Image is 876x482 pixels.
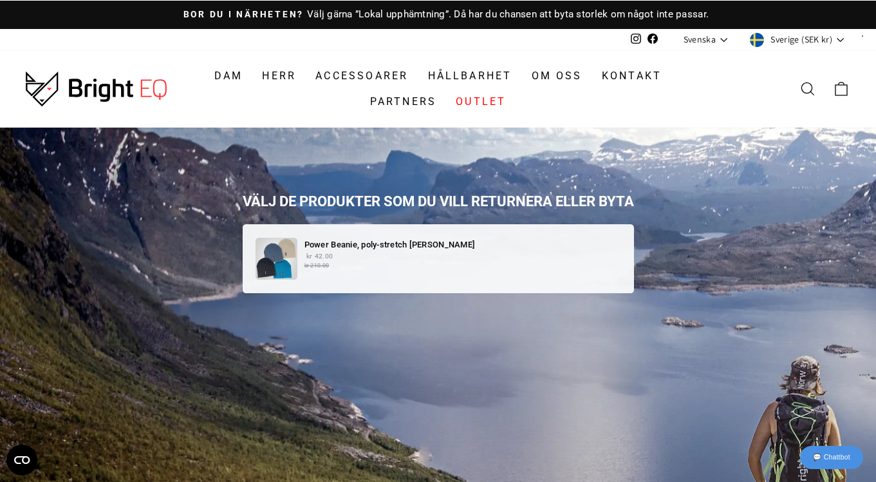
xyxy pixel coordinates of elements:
button: Open CMP widget [6,445,37,476]
a: Kontakt [592,63,671,89]
span: Välj gärna ”Lokal upphämtning”. Då har du chansen att byta storlek om något inte passar. [304,8,709,20]
a: Partners [360,89,447,115]
button: Svenska [680,30,734,49]
button: Sverige (SEK kr) [747,29,850,50]
span: Sverige (SEK kr) [764,34,832,46]
a: Accessoarer [306,63,418,89]
h1: Välj de produkter som du vill returnera eller byta [243,192,634,211]
div: 💬 Chattbot [800,446,863,469]
a: Dam [205,63,253,89]
a: Herr [252,63,306,89]
p: kr 42.00 [304,251,620,271]
a: Om oss [522,63,592,89]
a: Hållbarhet [418,63,522,89]
p: Power Beanie, poly-stretch [PERSON_NAME] [304,238,620,251]
span: Bor du i närheten? [183,9,304,19]
ul: Primary [167,63,709,115]
span: Svenska [684,34,716,46]
img: pwrbeanie-all-02.jpg [256,238,297,280]
a: Outlet [446,89,516,115]
strike: kr 210.00 [304,262,329,269]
